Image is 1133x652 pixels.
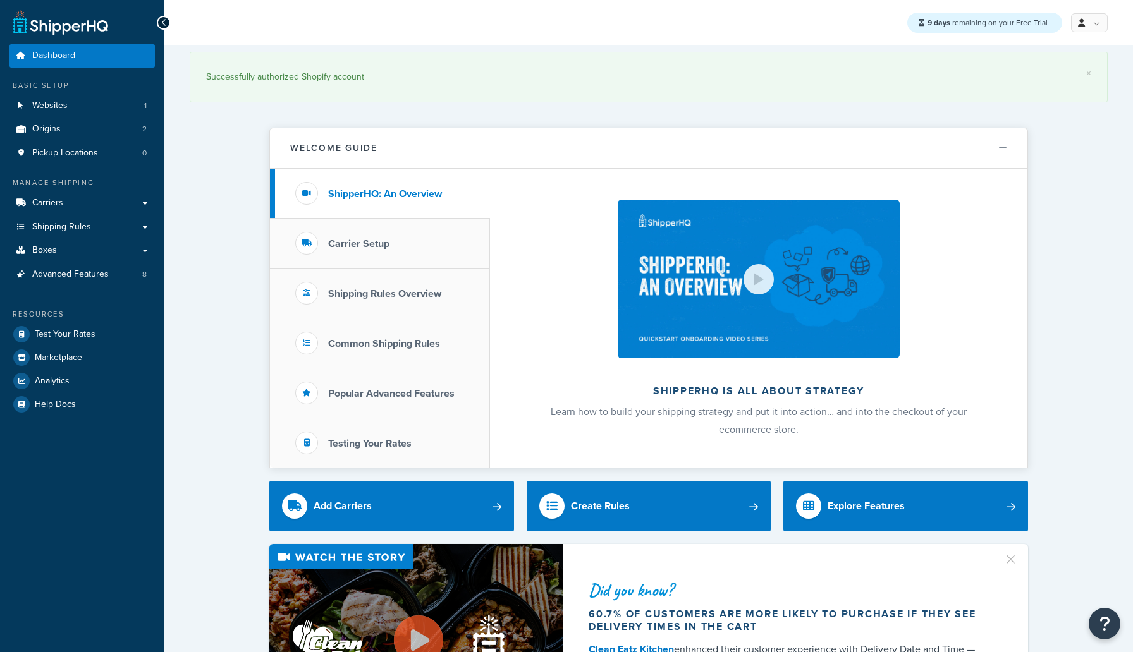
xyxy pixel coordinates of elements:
[32,100,68,111] span: Websites
[328,388,455,399] h3: Popular Advanced Features
[9,263,155,286] li: Advanced Features
[1086,68,1091,78] a: ×
[35,353,82,363] span: Marketplace
[32,51,75,61] span: Dashboard
[9,80,155,91] div: Basic Setup
[9,346,155,369] a: Marketplace
[32,269,109,280] span: Advanced Features
[269,481,514,531] a: Add Carriers
[35,329,95,340] span: Test Your Rates
[9,263,155,286] a: Advanced Features8
[571,497,630,515] div: Create Rules
[9,215,155,239] a: Shipping Rules
[9,323,155,346] a: Test Your Rates
[35,376,70,387] span: Analytics
[206,68,1091,86] div: Successfully authorized Shopify account
[828,497,905,515] div: Explore Features
[328,288,441,299] h3: Shipping Rules Overview
[142,148,147,159] span: 0
[142,269,147,280] span: 8
[9,142,155,165] a: Pickup Locations0
[9,142,155,165] li: Pickup Locations
[35,399,76,410] span: Help Docs
[32,245,57,256] span: Boxes
[328,188,442,200] h3: ShipperHQ: An Overview
[589,608,988,633] div: 60.7% of customers are more likely to purchase if they see delivery times in the cart
[9,191,155,215] a: Carriers
[9,178,155,188] div: Manage Shipping
[328,438,412,449] h3: Testing Your Rates
[618,200,900,358] img: ShipperHQ is all about strategy
[9,44,155,68] a: Dashboard
[270,128,1027,169] button: Welcome Guide
[524,385,994,397] h2: ShipperHQ is all about strategy
[32,198,63,208] span: Carriers
[328,338,440,349] h3: Common Shipping Rules
[32,124,61,135] span: Origins
[9,94,155,118] a: Websites1
[9,118,155,141] li: Origins
[9,239,155,262] a: Boxes
[9,118,155,141] a: Origins2
[9,393,155,416] a: Help Docs
[32,222,91,232] span: Shipping Rules
[144,100,147,111] span: 1
[9,370,155,392] a: Analytics
[32,148,98,159] span: Pickup Locations
[328,238,389,250] h3: Carrier Setup
[9,94,155,118] li: Websites
[928,17,1048,28] span: remaining on your Free Trial
[527,481,771,531] a: Create Rules
[314,497,372,515] div: Add Carriers
[290,143,377,153] h2: Welcome Guide
[589,581,988,599] div: Did you know?
[928,17,950,28] strong: 9 days
[142,124,147,135] span: 2
[9,309,155,320] div: Resources
[1089,608,1120,639] button: Open Resource Center
[551,404,967,437] span: Learn how to build your shipping strategy and put it into action… and into the checkout of your e...
[783,481,1028,531] a: Explore Features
